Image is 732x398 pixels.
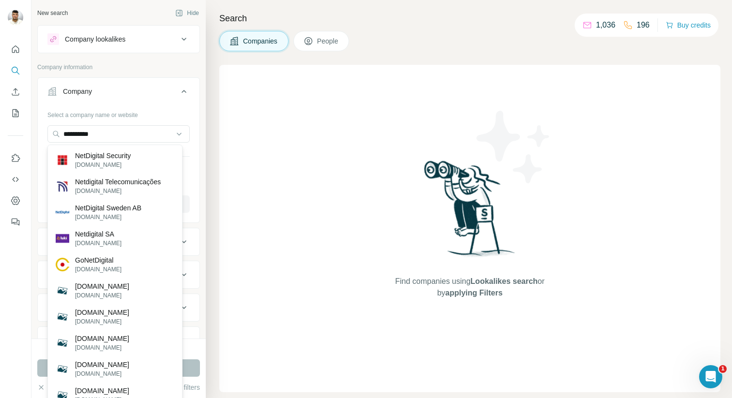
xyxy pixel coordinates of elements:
div: Select a company name or website [47,107,190,119]
button: Use Surfe on LinkedIn [8,149,23,167]
div: Company [63,87,92,96]
p: [DOMAIN_NAME] [75,213,141,221]
p: NetDigital Sweden AB [75,203,141,213]
p: [DOMAIN_NAME] [75,291,129,300]
button: Search [8,62,23,79]
button: Feedback [8,213,23,231]
p: Netdigital SA [75,229,122,239]
span: People [317,36,339,46]
p: [DOMAIN_NAME] [75,239,122,248]
p: [DOMAIN_NAME] [75,265,122,274]
img: Netdigital Telecomunicações [56,179,69,193]
button: Dashboard [8,192,23,209]
p: Company information [37,63,200,72]
p: [DOMAIN_NAME] [75,360,129,369]
button: Enrich CSV [8,83,23,101]
p: NetDigital Security [75,151,131,161]
img: Netdigital SA [56,232,69,245]
h4: Search [219,12,720,25]
img: Avatar [8,10,23,25]
p: [DOMAIN_NAME] [75,317,129,326]
div: Company lookalikes [65,34,125,44]
span: Lookalikes search [471,277,538,285]
button: My lists [8,104,23,122]
button: Hide [168,6,206,20]
span: applying Filters [445,289,503,297]
iframe: Intercom live chat [699,365,722,388]
button: Buy credits [666,18,711,32]
img: Surfe Illustration - Stars [470,103,557,191]
button: Employees (size) [38,329,199,352]
p: GoNetDigital [75,255,122,265]
p: [DOMAIN_NAME] [75,281,129,291]
p: [DOMAIN_NAME] [75,161,131,169]
img: fastnetdigitalmedia.com [56,284,69,297]
p: [DOMAIN_NAME] [75,369,129,378]
span: 1 [719,365,727,373]
p: [DOMAIN_NAME] [75,308,129,317]
img: GoNetDigital [56,258,69,271]
button: Industry [38,230,199,253]
button: Use Surfe API [8,171,23,188]
span: Find companies using or by [392,276,547,299]
img: Surfe Illustration - Woman searching with binoculars [420,158,520,266]
p: [DOMAIN_NAME] [75,386,129,396]
p: 1,036 [596,19,615,31]
div: New search [37,9,68,17]
button: Company [38,80,199,107]
button: Company lookalikes [38,28,199,51]
img: netdigital.es [56,310,69,324]
button: Clear [37,383,65,392]
img: belanetdigital.com [56,336,69,350]
p: [DOMAIN_NAME] [75,187,161,195]
button: HQ location [38,263,199,286]
p: Netdigital Telecomunicações [75,177,161,187]
img: NetDigital Sweden AB [56,206,69,219]
p: 196 [637,19,650,31]
p: [DOMAIN_NAME] [75,343,129,352]
button: Annual revenue ($) [38,296,199,319]
img: skynetdigital.com.au [56,362,69,376]
img: NetDigital Security [56,153,69,167]
p: [DOMAIN_NAME] [75,334,129,343]
button: Quick start [8,41,23,58]
span: Companies [243,36,278,46]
